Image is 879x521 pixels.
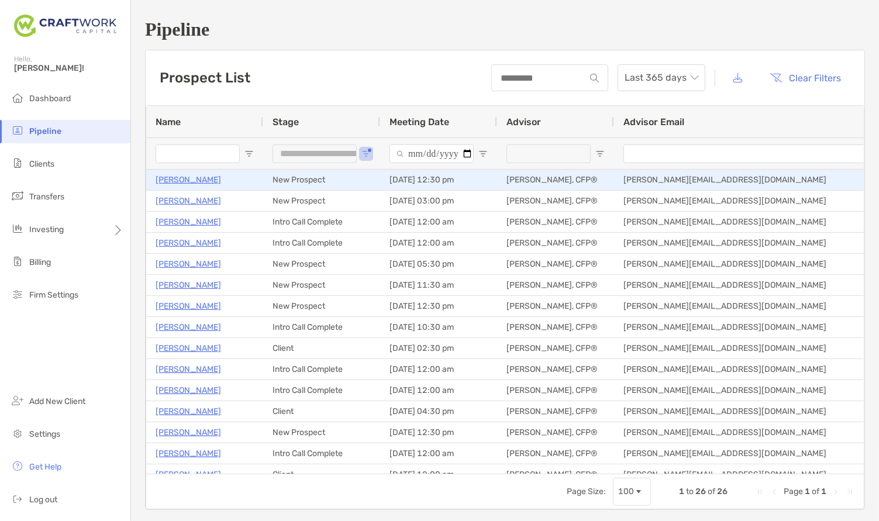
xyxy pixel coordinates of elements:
span: to [686,487,694,496]
input: Meeting Date Filter Input [389,144,474,163]
div: New Prospect [263,296,380,316]
div: [PERSON_NAME], CFP® [497,422,614,443]
div: [PERSON_NAME], CFP® [497,464,614,485]
div: [PERSON_NAME], CFP® [497,443,614,464]
span: Dashboard [29,94,71,103]
span: Firm Settings [29,290,78,300]
span: Billing [29,257,51,267]
div: Page Size: [567,487,606,496]
div: [PERSON_NAME], CFP® [497,212,614,232]
img: add_new_client icon [11,394,25,408]
div: New Prospect [263,422,380,443]
div: [PERSON_NAME], CFP® [497,233,614,253]
h1: Pipeline [145,19,865,40]
div: Client [263,464,380,485]
a: [PERSON_NAME] [156,341,221,356]
img: investing icon [11,222,25,236]
a: [PERSON_NAME] [156,362,221,377]
img: billing icon [11,254,25,268]
div: New Prospect [263,275,380,295]
span: Last 365 days [625,65,698,91]
div: [DATE] 10:30 am [380,317,497,337]
button: Open Filter Menu [595,149,605,158]
div: [DATE] 12:00 am [380,443,497,464]
a: [PERSON_NAME] [156,425,221,440]
div: New Prospect [263,170,380,190]
h3: Prospect List [160,70,250,86]
span: Settings [29,429,60,439]
a: [PERSON_NAME] [156,236,221,250]
input: Name Filter Input [156,144,240,163]
span: Advisor [506,116,541,127]
div: [DATE] 12:30 pm [380,296,497,316]
div: Intro Call Complete [263,317,380,337]
div: [PERSON_NAME], CFP® [497,254,614,274]
div: Intro Call Complete [263,212,380,232]
span: Log out [29,495,57,505]
img: transfers icon [11,189,25,203]
span: 1 [805,487,810,496]
span: Stage [273,116,299,127]
img: pipeline icon [11,123,25,137]
img: logout icon [11,492,25,506]
span: Investing [29,225,64,234]
div: 100 [618,487,634,496]
a: [PERSON_NAME] [156,257,221,271]
div: [PERSON_NAME], CFP® [497,191,614,211]
div: Previous Page [770,487,779,496]
p: [PERSON_NAME] [156,383,221,398]
button: Open Filter Menu [244,149,254,158]
a: [PERSON_NAME] [156,467,221,482]
div: New Prospect [263,191,380,211]
span: Add New Client [29,396,85,406]
div: [DATE] 12:00 am [380,464,497,485]
a: [PERSON_NAME] [156,299,221,313]
div: [PERSON_NAME], CFP® [497,338,614,358]
div: [PERSON_NAME], CFP® [497,170,614,190]
div: [PERSON_NAME], CFP® [497,317,614,337]
div: [PERSON_NAME], CFP® [497,296,614,316]
img: input icon [590,74,599,82]
img: get-help icon [11,459,25,473]
img: clients icon [11,156,25,170]
a: [PERSON_NAME] [156,320,221,334]
span: 26 [717,487,728,496]
div: [PERSON_NAME], CFP® [497,401,614,422]
a: [PERSON_NAME] [156,278,221,292]
img: dashboard icon [11,91,25,105]
span: Meeting Date [389,116,449,127]
span: Page [784,487,803,496]
img: Zoe Logo [14,5,116,47]
div: [DATE] 12:30 pm [380,170,497,190]
div: [DATE] 12:00 am [380,359,497,379]
div: Last Page [845,487,854,496]
a: [PERSON_NAME] [156,172,221,187]
div: New Prospect [263,254,380,274]
div: Client [263,338,380,358]
span: Pipeline [29,126,61,136]
button: Open Filter Menu [361,149,371,158]
span: Name [156,116,181,127]
span: 1 [679,487,684,496]
a: [PERSON_NAME] [156,194,221,208]
a: [PERSON_NAME] [156,446,221,461]
div: First Page [756,487,765,496]
div: Client [263,401,380,422]
div: Intro Call Complete [263,443,380,464]
div: [DATE] 02:30 pm [380,338,497,358]
a: [PERSON_NAME] [156,404,221,419]
div: [DATE] 12:00 am [380,212,497,232]
img: settings icon [11,426,25,440]
div: [DATE] 12:30 pm [380,422,497,443]
div: [DATE] 03:00 pm [380,191,497,211]
span: [PERSON_NAME]! [14,63,123,73]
